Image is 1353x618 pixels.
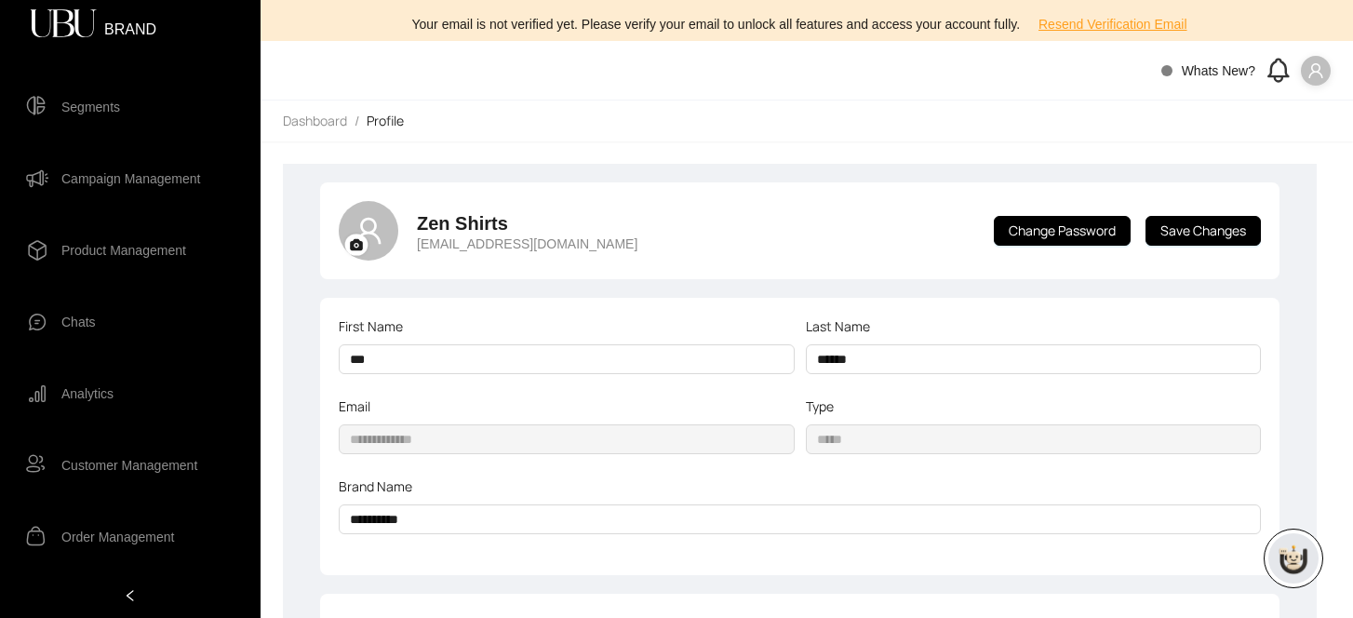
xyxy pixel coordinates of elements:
span: user [1307,62,1324,79]
img: chatboticon-C4A3G2IU.png [1275,540,1312,577]
label: Brand Name [339,477,425,497]
label: Type [806,396,847,417]
button: Resend Verification Email [1024,9,1202,39]
li: / [355,112,359,130]
h4: Zen Shirts [417,210,637,236]
span: BRAND [104,22,156,26]
span: Save Changes [1160,221,1246,241]
label: First Name [339,316,416,337]
button: Save Changes [1145,216,1261,246]
span: Whats New? [1182,63,1255,78]
span: Segments [61,88,120,126]
span: Analytics [61,375,114,412]
span: Chats [61,303,96,341]
span: Dashboard [283,112,347,129]
button: Change Password [994,216,1131,246]
span: user [354,216,383,246]
span: Resend Verification Email [1038,14,1187,34]
label: Last Name [806,316,883,337]
label: Email [339,396,383,417]
span: Profile [367,112,404,129]
span: Customer Management [61,447,197,484]
span: Product Management [61,232,186,269]
div: Your email is not verified yet. Please verify your email to unlock all features and access your a... [272,9,1342,39]
span: left [124,589,137,602]
p: [EMAIL_ADDRESS][DOMAIN_NAME] [417,236,637,251]
span: Change Password [1009,221,1116,241]
span: Order Management [61,518,174,556]
span: Campaign Management [61,160,200,197]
